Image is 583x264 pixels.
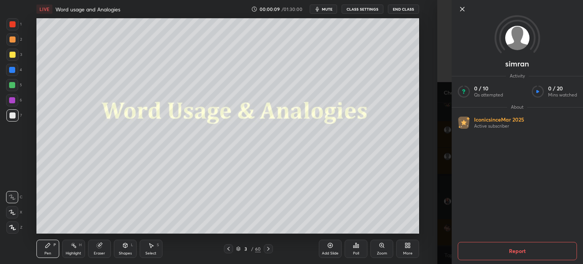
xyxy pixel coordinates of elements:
p: 0 / 10 [474,85,503,92]
span: Activity [506,73,529,79]
p: simran [505,61,529,67]
div: Select [145,251,156,255]
span: About [507,104,527,110]
div: 4 [6,64,22,76]
button: CLASS SETTINGS [342,5,383,14]
p: 0 / 20 [548,85,577,92]
h4: Word usage and Analogies [55,6,120,13]
div: / [251,247,254,251]
div: Pen [44,251,51,255]
div: P [54,243,56,247]
div: 6 [6,94,22,106]
div: 2 [6,33,22,46]
div: 3 [6,49,22,61]
div: LIVE [36,5,52,14]
div: Poll [353,251,359,255]
div: 7 [6,109,22,122]
div: 1 [6,18,22,30]
button: Report [458,242,577,260]
div: More [403,251,413,255]
div: Eraser [94,251,105,255]
div: Z [6,221,22,234]
div: Shapes [119,251,132,255]
div: X [6,206,22,218]
div: H [79,243,82,247]
div: Add Slide [322,251,339,255]
div: Zoom [377,251,387,255]
p: Mins watched [548,92,577,98]
div: 3 [242,247,250,251]
button: mute [310,5,337,14]
img: default.png [505,26,529,50]
button: End Class [388,5,419,14]
div: 60 [255,245,261,252]
div: 5 [6,79,22,91]
span: mute [322,6,332,12]
p: Qs attempted [474,92,503,98]
p: Active subscriber [474,123,524,129]
div: C [6,191,22,203]
p: Iconic since Mar 2025 [474,116,524,123]
div: L [131,243,133,247]
div: Highlight [66,251,81,255]
div: S [157,243,159,247]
